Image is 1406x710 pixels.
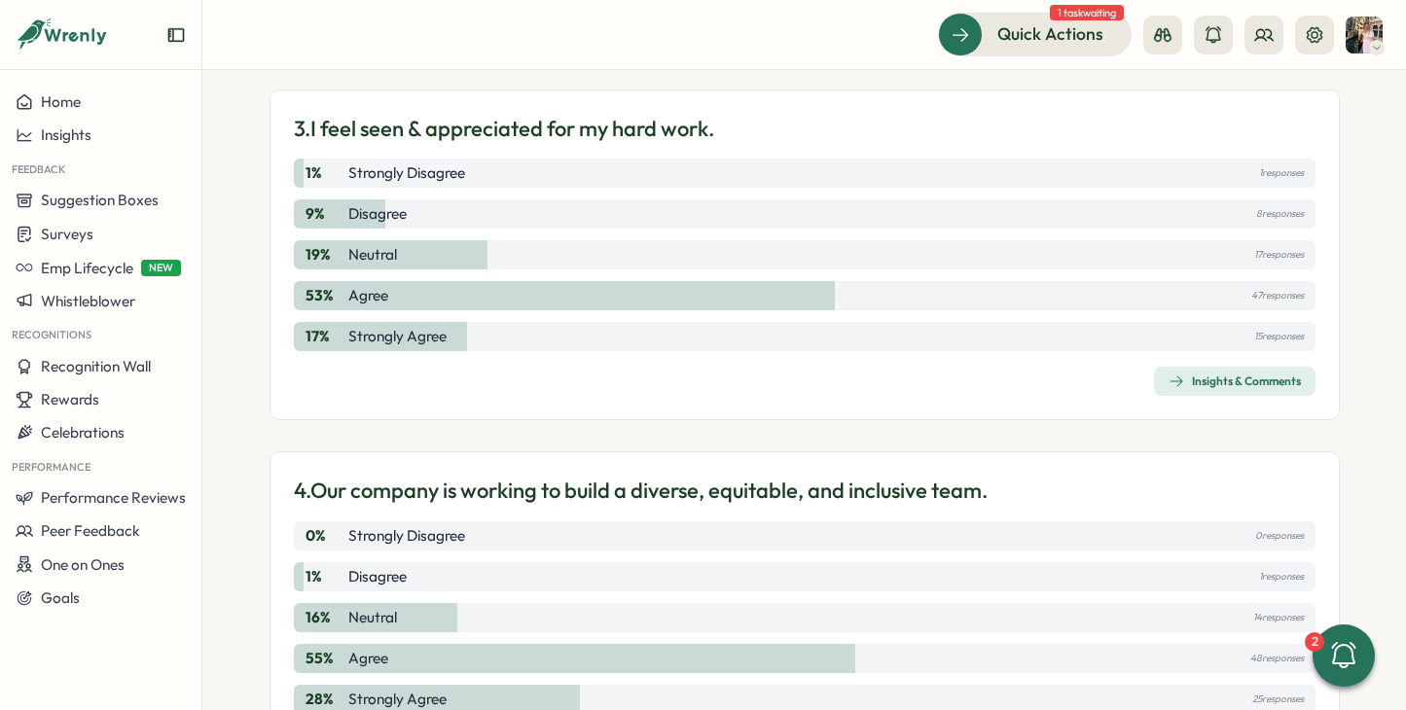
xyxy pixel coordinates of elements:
p: 14 responses [1253,607,1304,628]
p: 53 % [306,285,344,306]
p: 4. Our company is working to build a diverse, equitable, and inclusive team. [294,476,988,506]
p: 48 responses [1250,648,1304,669]
span: Surveys [41,225,93,243]
div: 2 [1305,632,1324,652]
p: 28 % [306,689,344,710]
p: Disagree [348,566,407,587]
button: Insights & Comments [1154,367,1316,396]
span: Quick Actions [997,21,1103,47]
span: Emp Lifecycle [41,259,133,277]
p: 1 % [306,566,344,587]
span: Suggestion Boxes [41,191,159,209]
p: Strongly Disagree [348,162,465,184]
p: 19 % [306,244,344,266]
span: Home [41,92,81,111]
img: Hannah Saunders [1346,17,1383,53]
span: Recognition Wall [41,357,151,375]
p: 3. I feel seen & appreciated for my hard work. [294,114,714,144]
button: Expand sidebar [166,25,186,45]
span: Rewards [41,390,99,408]
p: Strongly Disagree [348,525,465,547]
span: NEW [141,260,181,276]
p: 1 responses [1259,566,1304,587]
p: 1 % [306,162,344,184]
button: 2 [1313,624,1375,687]
p: Agree [348,285,388,306]
p: 8 responses [1256,203,1304,225]
p: 17 responses [1254,244,1304,266]
span: Celebrations [41,423,125,442]
div: Insights & Comments [1169,373,1301,389]
p: Neutral [348,607,397,628]
p: 15 responses [1254,326,1304,347]
span: One on Ones [41,555,125,574]
p: Disagree [348,203,407,225]
p: Agree [348,648,388,669]
button: Quick Actions [938,13,1132,55]
span: Whistleblower [41,292,135,310]
p: Strongly Agree [348,326,447,347]
p: 16 % [306,607,344,628]
p: 0 % [306,525,344,547]
p: Neutral [348,244,397,266]
span: Peer Feedback [41,521,140,540]
span: Performance Reviews [41,488,186,507]
p: 17 % [306,326,344,347]
p: 0 responses [1255,525,1304,547]
p: 25 responses [1252,689,1304,710]
span: Goals [41,588,80,607]
p: 47 responses [1251,285,1304,306]
span: 1 task waiting [1050,5,1124,20]
p: Strongly Agree [348,689,447,710]
span: Insights [41,125,91,144]
p: 55 % [306,648,344,669]
p: 1 responses [1259,162,1304,184]
p: 9 % [306,203,344,225]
